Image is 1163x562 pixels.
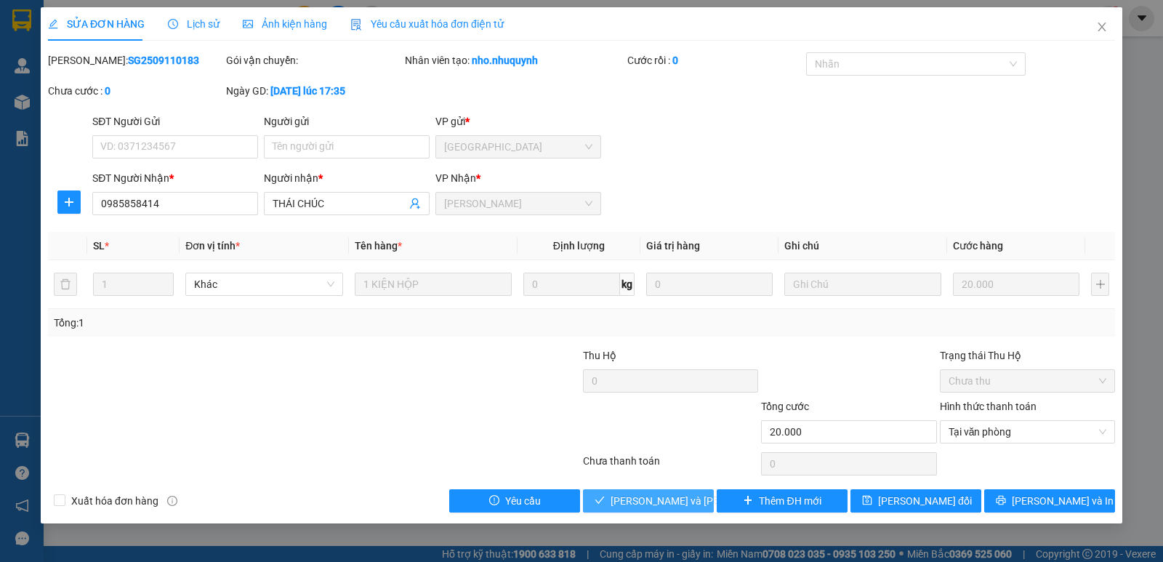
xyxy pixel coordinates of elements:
span: check [595,495,605,507]
div: SĐT Người Gửi [92,113,258,129]
button: printer[PERSON_NAME] và In [984,489,1115,513]
button: plus [57,190,81,214]
span: Khác [194,273,334,295]
b: nho.nhuquynh [472,55,538,66]
span: save [862,495,872,507]
div: Ngày GD: [226,83,401,99]
span: SL [93,240,105,252]
span: Tổng cước [761,401,809,412]
span: Đơn vị tính [185,240,240,252]
th: Ghi chú [778,232,947,260]
span: Giá trị hàng [646,240,700,252]
span: plus [58,196,80,208]
span: exclamation-circle [489,495,499,507]
div: Người nhận [264,170,430,186]
div: Người gửi [264,113,430,129]
span: Chưa thu [949,370,1106,392]
span: picture [243,19,253,29]
input: VD: Bàn, Ghế [355,273,512,296]
span: edit [48,19,58,29]
span: Ảnh kiện hàng [243,18,327,30]
span: Xuất hóa đơn hàng [65,493,164,509]
div: Chưa thanh toán [581,453,760,478]
b: 0 [105,85,110,97]
span: user-add [409,198,421,209]
span: Tên hàng [355,240,402,252]
span: plus [743,495,753,507]
b: SG2509110183 [128,55,199,66]
span: VP Nhận [435,172,476,184]
span: Thu Hộ [583,350,616,361]
input: 0 [646,273,773,296]
span: info-circle [167,496,177,506]
input: Ghi Chú [784,273,941,296]
img: icon [350,19,362,31]
div: SĐT Người Nhận [92,170,258,186]
b: 0 [672,55,678,66]
div: Trạng thái Thu Hộ [940,348,1115,364]
span: Sài Gòn [444,136,592,158]
button: plus [1091,273,1109,296]
span: [PERSON_NAME] đổi [878,493,972,509]
div: Tổng: 1 [54,315,450,331]
button: delete [54,273,77,296]
span: Cước hàng [953,240,1003,252]
span: Thêm ĐH mới [759,493,821,509]
span: SỬA ĐƠN HÀNG [48,18,145,30]
span: Tại văn phòng [949,421,1106,443]
span: Lịch sử [168,18,220,30]
label: Hình thức thanh toán [940,401,1037,412]
b: [DATE] lúc 17:35 [270,85,345,97]
span: Yêu cầu [505,493,541,509]
button: Close [1082,7,1122,48]
span: close [1096,21,1108,33]
input: 0 [953,273,1079,296]
button: check[PERSON_NAME] và [PERSON_NAME] hàng [583,489,714,513]
span: clock-circle [168,19,178,29]
div: [PERSON_NAME]: [48,52,223,68]
span: kg [620,273,635,296]
span: Định lượng [553,240,605,252]
div: Cước rồi : [627,52,802,68]
button: save[PERSON_NAME] đổi [850,489,981,513]
div: Gói vận chuyển: [226,52,401,68]
div: Nhân viên tạo: [405,52,625,68]
div: VP gửi [435,113,601,129]
span: Yêu cầu xuất hóa đơn điện tử [350,18,504,30]
span: printer [996,495,1006,507]
span: Phan Rang [444,193,592,214]
span: [PERSON_NAME] và In [1012,493,1114,509]
button: plusThêm ĐH mới [717,489,848,513]
button: exclamation-circleYêu cầu [449,489,580,513]
div: Chưa cước : [48,83,223,99]
span: [PERSON_NAME] và [PERSON_NAME] hàng [611,493,807,509]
